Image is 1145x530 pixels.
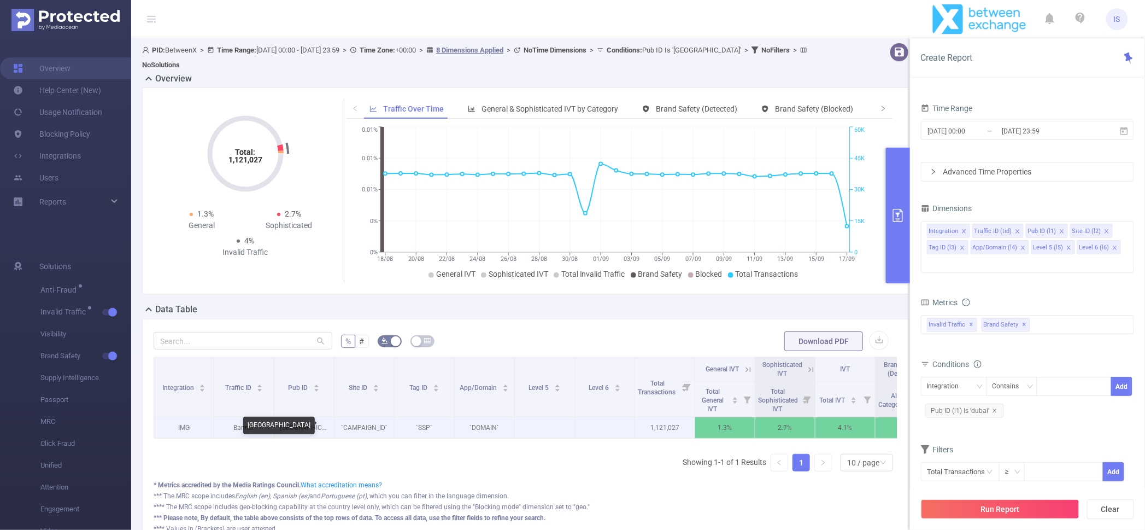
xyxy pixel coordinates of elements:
i: icon: caret-down [614,387,620,391]
li: Pub ID (l1) [1026,224,1068,238]
span: Passport [40,389,131,411]
a: Overview [13,57,71,79]
span: Brand Safety (Detected) [656,104,737,113]
li: Traffic ID (tid) [972,224,1024,238]
span: > [339,46,350,54]
span: Time Range [921,104,973,113]
tspan: 1,121,027 [228,155,262,164]
h2: Overview [155,72,192,85]
div: Sort [614,383,621,389]
span: Anti-Fraud [40,286,80,294]
div: *** The MRC scope includes and , which you can filter in the language dimension. [154,491,897,501]
i: icon: caret-up [503,383,509,386]
p: 1,121,027 [635,417,695,438]
span: Total Sophisticated IVT [758,388,798,413]
div: Sort [373,383,379,389]
span: > [790,46,800,54]
i: icon: down [1014,469,1021,476]
tspan: 15K [854,218,865,225]
i: icon: table [424,337,431,344]
i: icon: right [930,168,937,175]
div: Site ID (l2) [1072,224,1101,238]
i: icon: line-chart [369,105,377,113]
span: IVT [841,365,850,373]
span: Total Transactions [736,270,798,278]
li: Site ID (l2) [1070,224,1113,238]
span: Invalid Traffic [927,318,977,332]
span: Brand Safety [982,318,1030,332]
b: PID: [152,46,165,54]
span: Total IVT [820,397,847,404]
span: IS [1114,8,1120,30]
div: Sort [199,383,205,389]
tspan: 17/09 [839,255,855,263]
tspan: 01/09 [593,255,609,263]
a: What accreditation means? [301,481,382,489]
div: Sort [732,395,738,402]
i: icon: right [880,105,886,112]
span: General IVT [706,365,739,373]
span: Metrics [921,298,958,307]
li: App/Domain (l4) [971,240,1029,254]
tspan: 0% [370,218,378,225]
span: Site ID [349,384,369,392]
b: No Solutions [142,61,180,69]
tspan: Total: [236,148,256,156]
div: Contains [993,377,1027,395]
span: Supply Intelligence [40,367,131,389]
a: Reports [39,191,66,213]
span: Sophisticated IVT [489,270,548,278]
i: icon: caret-up [433,383,439,386]
span: Attention [40,476,131,498]
i: Filter menu [679,357,695,417]
i: Filter menu [800,382,815,417]
span: Pub ID (l1) Is 'dubai' [925,404,1004,418]
div: *** Please note, By default, the table above consists of the top rows of data. To access all data... [154,513,897,523]
input: Search... [154,332,332,350]
button: Run Report [921,499,1079,519]
div: Level 5 (l5) [1034,241,1064,255]
tspan: 0.01% [362,155,378,162]
i: icon: close [1059,229,1065,235]
tspan: 0% [370,249,378,256]
tspan: 13/09 [778,255,794,263]
div: Traffic ID (tid) [974,224,1012,238]
i: icon: caret-down [257,387,263,391]
i: icon: caret-up [732,395,738,399]
i: Filter menu [860,382,875,417]
li: Next Page [814,454,832,471]
i: icon: close [1112,245,1118,252]
tspan: 22/08 [439,255,455,263]
span: Solutions [39,255,71,277]
i: icon: close [961,229,967,235]
div: Level 6 (l6) [1079,241,1109,255]
span: Sophisticated IVT [762,361,802,377]
tspan: 30K [854,187,865,194]
span: Click Fraud [40,433,131,455]
i: icon: caret-down [373,387,379,391]
i: icon: down [880,459,886,467]
div: Integration [927,377,967,395]
tspan: 0.01% [362,187,378,194]
i: icon: caret-down [433,387,439,391]
span: Pub ID Is '[GEOGRAPHIC_DATA]' [607,46,741,54]
i: icon: close [1020,245,1026,252]
div: Sophisticated [245,220,333,231]
i: icon: close [960,245,965,252]
i: icon: left [352,105,359,112]
div: ≥ [1005,463,1017,481]
span: 2.7% [285,209,301,218]
a: Blocking Policy [13,123,90,145]
p: 0% [876,417,935,438]
div: icon: rightAdvanced Time Properties [921,162,1134,181]
input: Start date [927,124,1015,138]
p: `CAMPAIGN_ID` [334,417,394,438]
i: English (en), Spanish (es) [235,492,309,500]
tspan: 28/08 [531,255,547,263]
div: Sort [554,383,561,389]
div: General [158,220,245,231]
tspan: 0.01% [362,127,378,134]
a: Usage Notification [13,101,102,123]
tspan: 18/08 [378,255,394,263]
tspan: 05/09 [655,255,671,263]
